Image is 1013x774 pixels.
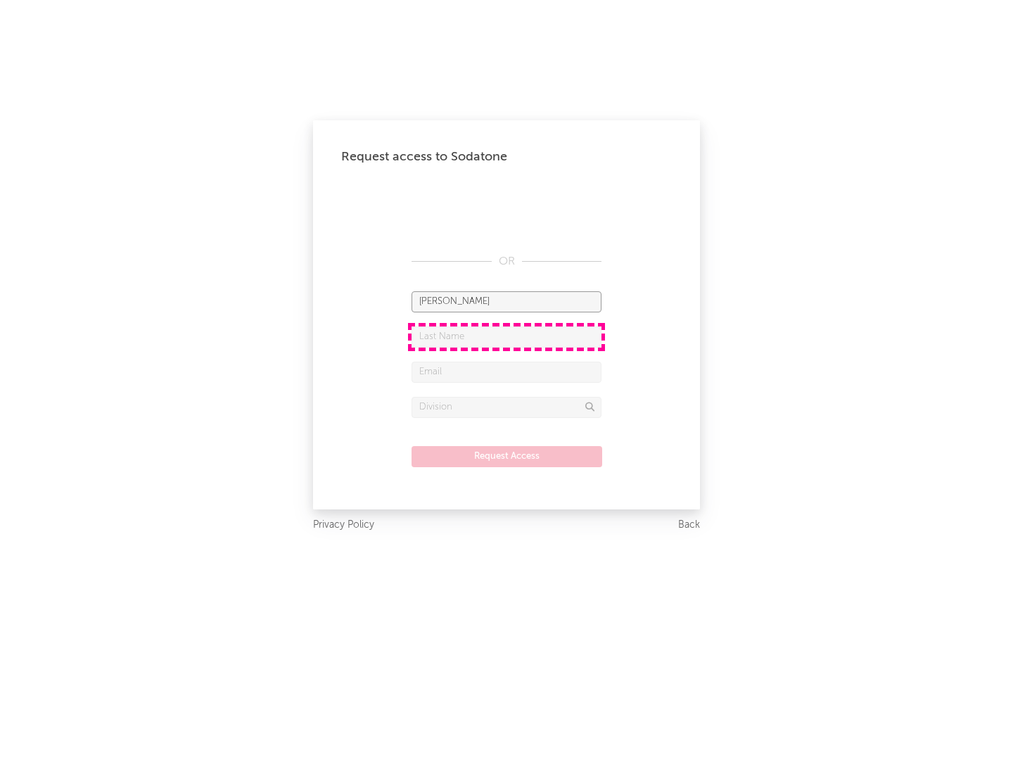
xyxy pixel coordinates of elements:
div: Request access to Sodatone [341,148,672,165]
input: First Name [412,291,601,312]
a: Back [678,516,700,534]
input: Division [412,397,601,418]
div: OR [412,253,601,270]
input: Last Name [412,326,601,348]
input: Email [412,362,601,383]
button: Request Access [412,446,602,467]
a: Privacy Policy [313,516,374,534]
